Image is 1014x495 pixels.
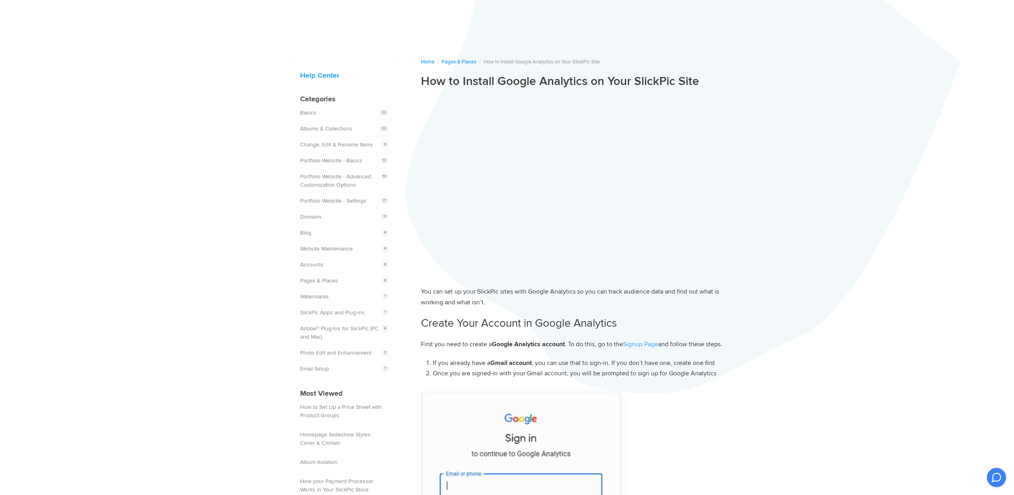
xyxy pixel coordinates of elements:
a: Photo Edit and Enhancement [300,349,371,356]
a: Home [421,59,434,65]
a: Album Isolation [300,459,338,465]
span: / [479,59,481,65]
span: 22 [379,124,389,132]
span: 11 [380,213,389,221]
span: How to Install Google Analytics on Your SlickPic Site [483,59,600,65]
a: Website Maintenance [300,245,353,252]
span: 6 [381,324,389,332]
span: 7 [381,308,389,316]
span: 7 [381,292,389,300]
span: / [437,59,439,65]
span: 7 [381,365,389,373]
h1: How to Install Google Analytics on Your SlickPic Site [421,74,722,89]
span: 10 [379,172,389,180]
h2: Create Your Account in Google Analytics [421,316,722,331]
h4: Most Viewed [300,388,391,399]
a: Watermarks [300,293,329,300]
a: Signup Page [623,340,658,349]
a: Blog [300,229,311,236]
p: First you need to create a . To do this, go to the and follow these steps. [421,339,722,350]
a: How to Set Up a Price Sheet with Product Groups [300,404,382,419]
a: Homepage Slideshow Styles: Cover & Contain [300,431,371,446]
strong: Gmail account [490,359,532,367]
h4: Categories [300,94,391,105]
a: Email Setup [300,365,329,372]
a: Help Center [300,71,339,80]
span: 8 [381,276,389,284]
span: 9 [381,140,389,148]
span: 12 [379,156,389,164]
a: Pages & Places [442,59,476,65]
a: Pages & Places [300,277,338,284]
strong: Google Analytics account [492,340,565,348]
span: 17 [380,197,389,205]
span: 8 [381,260,389,268]
span: 4 [381,245,389,252]
span: 3 [381,349,389,357]
a: Basics [300,109,316,116]
span: 22 [379,108,389,116]
a: Accounts [300,261,323,268]
iframe: GoogleAnalytics [421,95,722,275]
a: How your Payment Processor Works in Your SlickPic Store [300,478,373,493]
a: SlickPic Apps and Plug-ins [300,309,365,316]
a: Albums & Collections [300,125,352,132]
a: Change, Edit & Rename Items [300,141,373,148]
a: Domains [300,213,322,220]
span: 4 [381,229,389,237]
li: If you already have a , you can use that to sign-in. If you don’t have one, create one first [433,358,722,369]
a: Portfolio Website - Advanced Customization Options [300,173,371,188]
a: Portfolio Website - Basics [300,157,362,164]
a: Adobe® Plug-Ins for SlickPic (PC and Mac) [300,325,378,340]
li: Once you are signed-in with your Gmail account, you will be prompted to sign up for Google Analytics [433,368,722,379]
a: Portfolio Website - Settings [300,197,366,204]
p: You can set up your SlickPic sites with Google Analytics so you can track audience data and find ... [421,286,722,308]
